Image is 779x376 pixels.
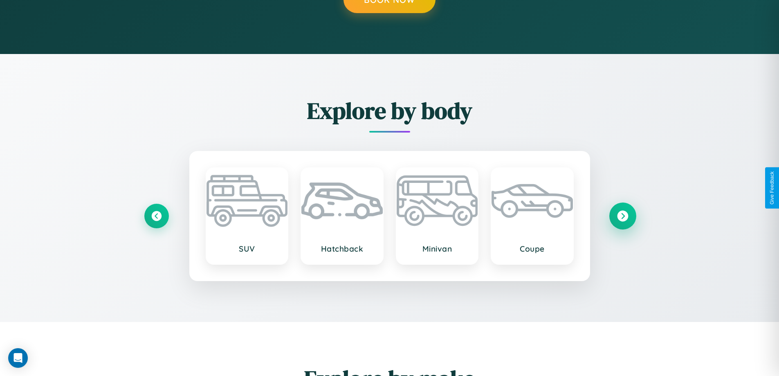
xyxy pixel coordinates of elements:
[405,244,470,254] h3: Minivan
[8,348,28,368] div: Open Intercom Messenger
[144,95,635,126] h2: Explore by body
[310,244,375,254] h3: Hatchback
[500,244,565,254] h3: Coupe
[769,171,775,205] div: Give Feedback
[215,244,280,254] h3: SUV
